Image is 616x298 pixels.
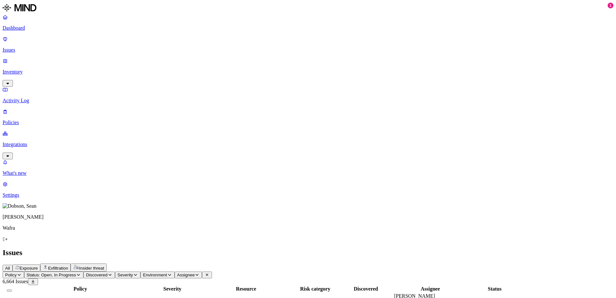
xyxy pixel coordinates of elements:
[201,286,292,292] div: Resource
[3,142,613,147] p: Integrations
[7,290,12,292] button: Select all
[293,286,338,292] div: Risk category
[3,58,613,86] a: Inventory
[394,286,467,292] div: Assignee
[79,266,104,271] span: Insider threat
[3,69,613,75] p: Inventory
[3,98,613,104] p: Activity Log
[3,47,613,53] p: Issues
[3,279,28,284] span: 6,664 Issues
[608,3,613,8] div: 1
[145,286,199,292] div: Severity
[3,192,613,198] p: Settings
[3,14,613,31] a: Dashboard
[16,286,144,292] div: Policy
[3,248,613,257] h2: Issues
[468,286,522,292] div: Status
[86,273,108,277] span: Discovered
[27,273,76,277] span: Status: Open, In Progress
[3,109,613,125] a: Policies
[118,273,133,277] span: Severity
[3,3,613,14] a: MIND
[177,273,195,277] span: Assignee
[3,25,613,31] p: Dashboard
[20,266,38,271] span: Exposure
[339,286,393,292] div: Discovered
[5,266,10,271] span: All
[3,225,613,231] p: Wafra
[3,203,36,209] img: Dobson, Sean
[3,36,613,53] a: Issues
[143,273,167,277] span: Environment
[3,170,613,176] p: What's new
[3,87,613,104] a: Activity Log
[3,131,613,158] a: Integrations
[3,181,613,198] a: Settings
[48,266,68,271] span: Exfiltration
[3,159,613,176] a: What's new
[3,3,36,13] img: MIND
[3,120,613,125] p: Policies
[5,273,17,277] span: Policy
